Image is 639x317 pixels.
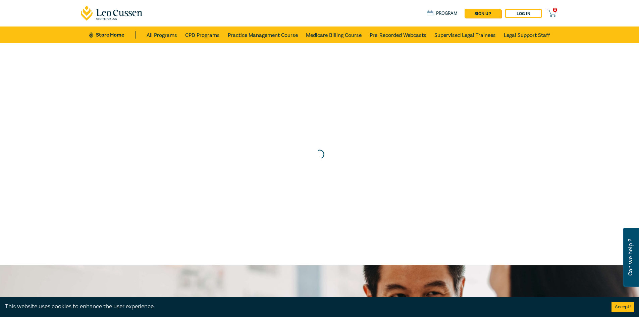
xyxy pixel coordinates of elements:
a: Log in [505,9,542,18]
button: Accept cookies [611,302,634,312]
a: CPD Programs [185,27,220,43]
a: Program [427,10,458,17]
a: Legal Support Staff [504,27,550,43]
a: All Programs [147,27,177,43]
a: Store Home [89,31,136,39]
a: Practice Management Course [228,27,298,43]
span: Can we help ? [627,232,634,283]
span: 0 [553,8,557,12]
a: Medicare Billing Course [306,27,362,43]
a: sign up [465,9,501,18]
a: Pre-Recorded Webcasts [370,27,426,43]
div: This website uses cookies to enhance the user experience. [5,302,601,311]
a: Supervised Legal Trainees [434,27,496,43]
